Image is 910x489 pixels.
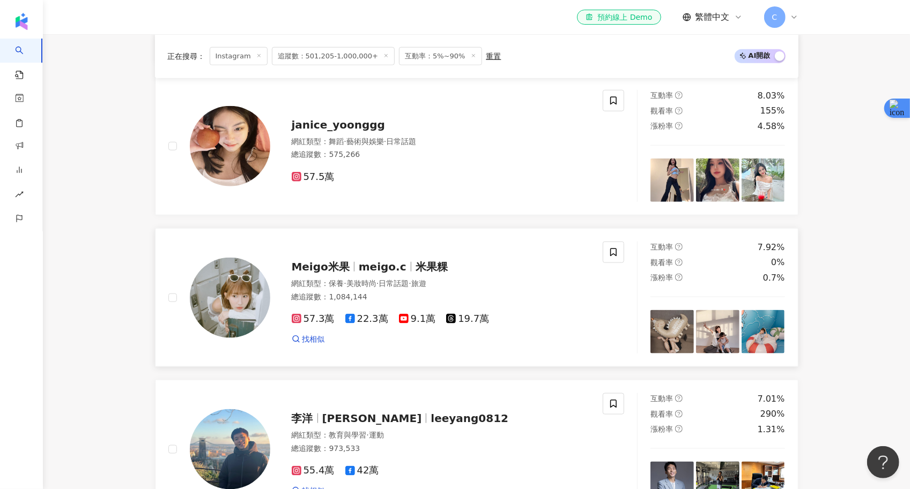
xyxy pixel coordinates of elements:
span: 互動率 [650,394,673,403]
span: 美妝時尚 [346,279,376,288]
span: · [344,279,346,288]
div: 1.31% [758,424,785,435]
div: 7.01% [758,393,785,405]
span: 找相似 [302,334,325,345]
img: post-image [696,159,739,202]
span: [PERSON_NAME] [322,412,422,425]
span: C [772,11,778,23]
span: 57.3萬 [292,313,335,325]
div: 總追蹤數 ： 973,533 [292,443,590,454]
span: janice_yoonggg [292,118,386,131]
span: · [409,279,411,288]
span: 李洋 [292,412,313,425]
span: 觀看率 [650,107,673,115]
div: 重置 [486,52,501,61]
img: post-image [742,310,785,353]
span: question-circle [675,274,683,281]
img: post-image [696,310,739,353]
span: 57.5萬 [292,171,335,183]
span: · [344,137,346,146]
span: 旅遊 [411,279,426,288]
iframe: Help Scout Beacon - Open [867,446,899,478]
span: 漲粉率 [650,273,673,282]
div: 8.03% [758,90,785,102]
span: 互動率 [650,243,673,251]
span: 9.1萬 [399,313,436,325]
span: rise [15,184,24,208]
span: Meigo米果 [292,260,350,273]
span: 日常話題 [386,137,416,146]
img: logo icon [13,13,30,30]
div: 總追蹤數 ： 575,266 [292,149,590,160]
span: question-circle [675,425,683,433]
span: 42萬 [345,465,379,476]
span: Instagram [210,47,268,65]
div: 4.58% [758,121,785,132]
span: 藝術與娛樂 [346,137,384,146]
a: 預約線上 Demo [577,10,661,25]
span: 55.4萬 [292,465,335,476]
span: 19.7萬 [446,313,489,325]
span: 運動 [369,431,384,439]
span: question-circle [675,107,683,115]
span: 舞蹈 [329,137,344,146]
div: 7.92% [758,242,785,253]
span: 互動率：5%~90% [399,47,482,65]
span: 觀看率 [650,258,673,267]
span: · [376,279,379,288]
div: 網紅類型 ： [292,279,590,289]
span: 觀看率 [650,410,673,418]
span: 正在搜尋 ： [168,52,205,61]
span: question-circle [675,395,683,402]
a: search [15,39,36,80]
span: question-circle [675,410,683,418]
div: 155% [760,105,785,117]
span: 米果粿 [416,260,448,273]
div: 預約線上 Demo [586,12,652,22]
span: question-circle [675,92,683,99]
span: 保養 [329,279,344,288]
img: KOL Avatar [190,106,270,186]
img: post-image [742,159,785,202]
span: · [367,431,369,439]
img: post-image [650,159,694,202]
a: KOL AvatarMeigo米果meigo.c米果粿網紅類型：保養·美妝時尚·日常話題·旅遊總追蹤數：1,084,14457.3萬22.3萬9.1萬19.7萬找相似互動率question-ci... [155,228,798,367]
span: 繁體中文 [696,11,730,23]
span: question-circle [675,243,683,251]
span: leeyang0812 [431,412,508,425]
span: 教育與學習 [329,431,367,439]
span: question-circle [675,259,683,266]
span: · [384,137,386,146]
a: 找相似 [292,334,325,345]
span: 22.3萬 [345,313,388,325]
div: 0% [771,257,785,268]
span: question-circle [675,122,683,130]
div: 網紅類型 ： [292,430,590,441]
a: KOL Avatarjanice_yoonggg網紅類型：舞蹈·藝術與娛樂·日常話題總追蹤數：575,26657.5萬互動率question-circle8.03%觀看率question-cir... [155,77,798,215]
div: 網紅類型 ： [292,137,590,147]
div: 290% [760,408,785,420]
img: KOL Avatar [190,258,270,338]
span: 漲粉率 [650,425,673,433]
span: meigo.c [359,260,406,273]
span: 互動率 [650,91,673,100]
img: post-image [650,310,694,353]
div: 0.7% [763,272,785,284]
span: 日常話題 [379,279,409,288]
span: 漲粉率 [650,122,673,130]
span: 追蹤數：501,205-1,000,000+ [272,47,395,65]
div: 總追蹤數 ： 1,084,144 [292,292,590,303]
